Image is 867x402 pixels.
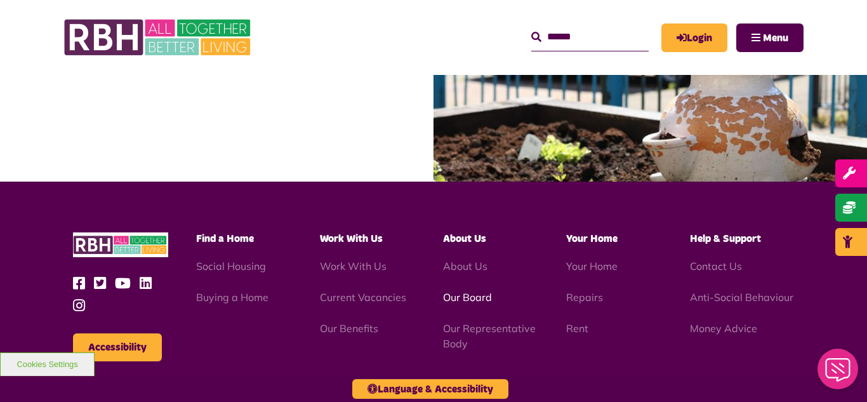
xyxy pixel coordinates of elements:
[320,234,383,244] span: Work With Us
[566,291,603,304] a: Repairs
[690,234,761,244] span: Help & Support
[320,260,387,272] a: Work With Us
[566,234,618,244] span: Your Home
[531,23,649,51] input: Search
[73,232,168,257] img: RBH
[566,322,588,335] a: Rent
[443,260,487,272] a: About Us
[63,13,254,62] img: RBH
[443,234,486,244] span: About Us
[320,322,378,335] a: Our Benefits
[690,322,757,335] a: Money Advice
[196,260,266,272] a: Social Housing - open in a new tab
[352,379,508,399] button: Language & Accessibility
[810,345,867,402] iframe: Netcall Web Assistant for live chat
[73,333,162,361] button: Accessibility
[661,23,727,52] a: MyRBH
[443,322,536,350] a: Our Representative Body
[690,260,742,272] a: Contact Us
[566,260,618,272] a: Your Home
[443,291,492,304] a: Our Board
[763,33,788,43] span: Menu
[690,291,793,304] a: Anti-Social Behaviour
[196,291,268,304] a: Buying a Home
[736,23,804,52] button: Navigation
[196,234,254,244] span: Find a Home
[320,291,406,304] a: Current Vacancies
